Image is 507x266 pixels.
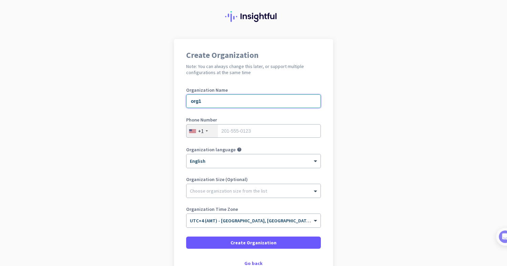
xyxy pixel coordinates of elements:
[186,237,321,249] button: Create Organization
[225,11,282,22] img: Insightful
[186,94,321,108] input: What is the name of your organization?
[186,63,321,75] h2: Note: You can always change this later, or support multiple configurations at the same time
[198,128,204,134] div: +1
[186,207,321,212] label: Organization Time Zone
[237,147,242,152] i: help
[186,51,321,59] h1: Create Organization
[186,124,321,138] input: 201-555-0123
[186,88,321,92] label: Organization Name
[186,117,321,122] label: Phone Number
[186,177,321,182] label: Organization Size (Optional)
[186,147,236,152] label: Organization language
[186,261,321,266] div: Go back
[230,239,277,246] span: Create Organization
